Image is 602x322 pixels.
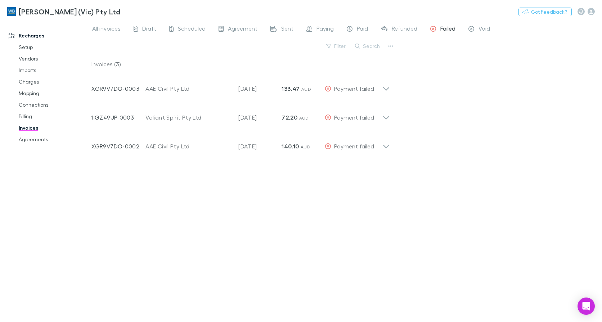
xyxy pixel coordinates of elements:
span: Payment failed [334,114,374,121]
span: Failed [440,25,455,34]
span: Agreement [228,25,257,34]
span: Sent [281,25,293,34]
span: Refunded [392,25,417,34]
span: AUD [299,115,309,121]
div: XGR9V7DO-0003AAE Civil Pty Ltd[DATE]133.47 AUDPayment failed [86,71,396,100]
span: Scheduled [178,25,206,34]
span: Paid [357,25,368,34]
a: Invoices [12,122,95,134]
span: Void [479,25,490,34]
div: Open Intercom Messenger [578,298,595,315]
span: All invoices [92,25,121,34]
a: Vendors [12,53,95,64]
p: [DATE] [238,142,282,151]
strong: 72.20 [282,114,297,121]
p: XGR9V7DO-0003 [91,84,145,93]
div: XGR9V7DO-0002AAE Civil Pty Ltd[DATE]140.10 AUDPayment failed [86,129,396,158]
a: Imports [12,64,95,76]
a: Agreements [12,134,95,145]
span: Draft [142,25,156,34]
p: 1IGZ49UP-0003 [91,113,145,122]
h3: [PERSON_NAME] (Vic) Pty Ltd [19,7,120,16]
p: [DATE] [238,113,282,122]
strong: 133.47 [282,85,300,92]
a: [PERSON_NAME] (Vic) Pty Ltd [3,3,125,20]
span: Paying [316,25,334,34]
div: Valiant Spirit Pty Ltd [145,113,231,122]
a: Mapping [12,88,95,99]
div: AAE Civil Pty Ltd [145,142,231,151]
a: Setup [12,41,95,53]
p: XGR9V7DO-0002 [91,142,145,151]
p: [DATE] [238,84,282,93]
span: Payment failed [334,143,374,149]
span: AUD [301,144,310,149]
button: Got Feedback? [518,8,572,16]
a: Billing [12,111,95,122]
img: William Buck (Vic) Pty Ltd's Logo [7,7,16,16]
div: AAE Civil Pty Ltd [145,84,231,93]
div: 1IGZ49UP-0003Valiant Spirit Pty Ltd[DATE]72.20 AUDPayment failed [86,100,396,129]
button: Filter [323,42,350,50]
a: Charges [12,76,95,88]
a: Recharges [1,30,95,41]
button: Search [351,42,384,50]
span: AUD [301,86,311,92]
a: Connections [12,99,95,111]
strong: 140.10 [282,143,299,150]
span: Payment failed [334,85,374,92]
